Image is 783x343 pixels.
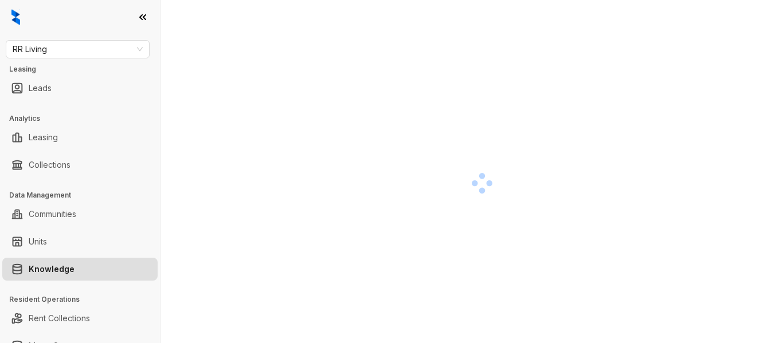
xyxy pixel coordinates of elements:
h3: Analytics [9,113,160,124]
li: Knowledge [2,258,158,281]
span: RR Living [13,41,143,58]
a: Knowledge [29,258,75,281]
h3: Resident Operations [9,294,160,305]
li: Communities [2,203,158,226]
li: Leasing [2,126,158,149]
a: Leads [29,77,52,100]
a: Units [29,230,47,253]
a: Rent Collections [29,307,90,330]
li: Leads [2,77,158,100]
a: Collections [29,153,71,176]
li: Collections [2,153,158,176]
li: Units [2,230,158,253]
h3: Leasing [9,64,160,74]
img: logo [11,9,20,25]
li: Rent Collections [2,307,158,330]
a: Leasing [29,126,58,149]
h3: Data Management [9,190,160,200]
a: Communities [29,203,76,226]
